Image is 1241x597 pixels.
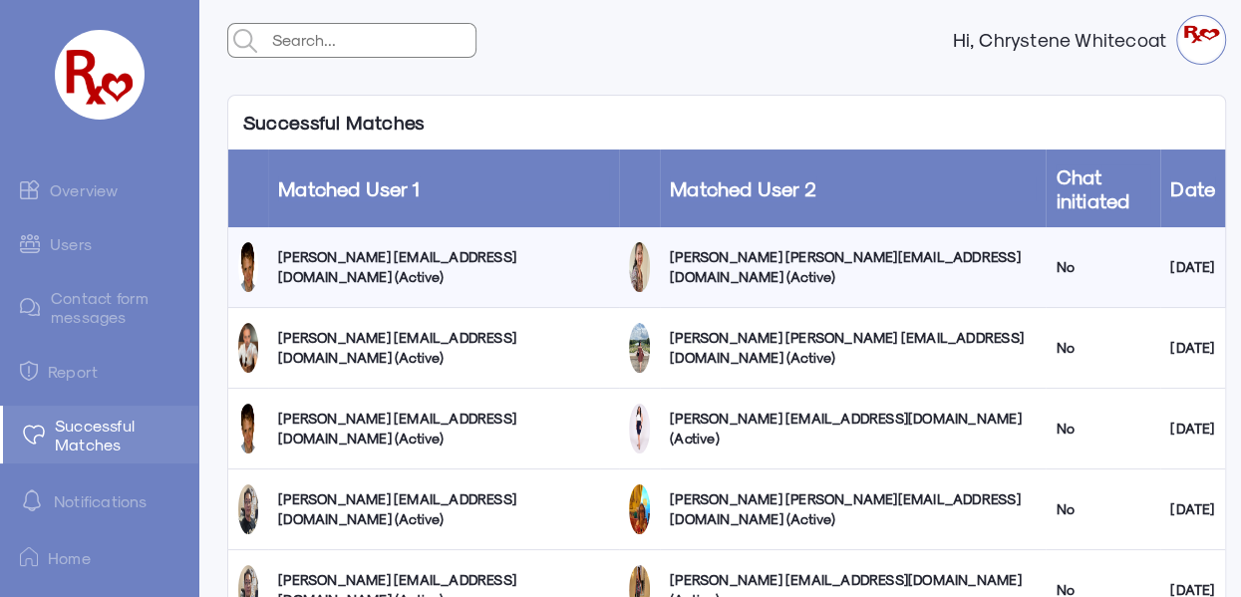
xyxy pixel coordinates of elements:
[1170,176,1215,200] a: Date
[228,96,441,149] p: Successful Matches
[1056,164,1129,212] a: Chat initiated
[1170,338,1215,358] div: [DATE]
[238,323,259,373] img: nhkeyuls5owd4vg9meyw.png
[20,547,38,567] img: ic-home.png
[1056,257,1150,277] div: No
[629,242,650,292] img: damcq6z6skfbom31qzan.jpg
[20,234,40,253] img: admin-ic-users.svg
[629,484,650,534] img: ocdnwe51lurhbbun7sip.jpg
[1170,419,1215,439] div: [DATE]
[278,328,609,368] div: [PERSON_NAME] [EMAIL_ADDRESS][DOMAIN_NAME] (Active)
[629,404,650,453] img: mzlqokvl48ic6decponq.png
[20,361,38,381] img: admin-ic-report.svg
[1056,338,1150,358] div: No
[1170,499,1215,519] div: [DATE]
[278,247,609,287] div: [PERSON_NAME] [EMAIL_ADDRESS][DOMAIN_NAME] (Active)
[20,488,44,512] img: notification-default-white.svg
[20,179,40,199] img: admin-ic-overview.svg
[238,404,259,453] img: r4t4hiwimrejemy3pvd2.jpg
[20,298,41,317] img: admin-ic-contact-message.svg
[670,489,1036,529] div: [PERSON_NAME] [PERSON_NAME][EMAIL_ADDRESS][DOMAIN_NAME] (Active)
[238,242,259,292] img: r4t4hiwimrejemy3pvd2.jpg
[238,484,259,534] img: pjvyvowxrvuiatxqjqef.jpg
[670,176,816,200] a: Matched User 2
[228,24,262,58] img: admin-search.svg
[1170,257,1215,277] div: [DATE]
[278,489,609,529] div: [PERSON_NAME] [EMAIL_ADDRESS][DOMAIN_NAME] (Active)
[629,323,650,373] img: oc88gou9bzjdhyjdpoli.jpg
[1056,419,1150,439] div: No
[670,328,1036,368] div: [PERSON_NAME] [PERSON_NAME] [EMAIL_ADDRESS][DOMAIN_NAME] (Active)
[1056,499,1150,519] div: No
[670,409,1036,448] div: [PERSON_NAME] [EMAIL_ADDRESS][DOMAIN_NAME] (Active)
[952,30,1176,50] strong: Hi, Chrystene Whitecoat
[267,24,475,56] input: Search...
[278,409,609,448] div: [PERSON_NAME] [EMAIL_ADDRESS][DOMAIN_NAME] (Active)
[23,425,45,445] img: matched.svg
[278,176,420,200] a: Matched User 1
[670,247,1036,287] div: [PERSON_NAME] [PERSON_NAME][EMAIL_ADDRESS][DOMAIN_NAME] (Active)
